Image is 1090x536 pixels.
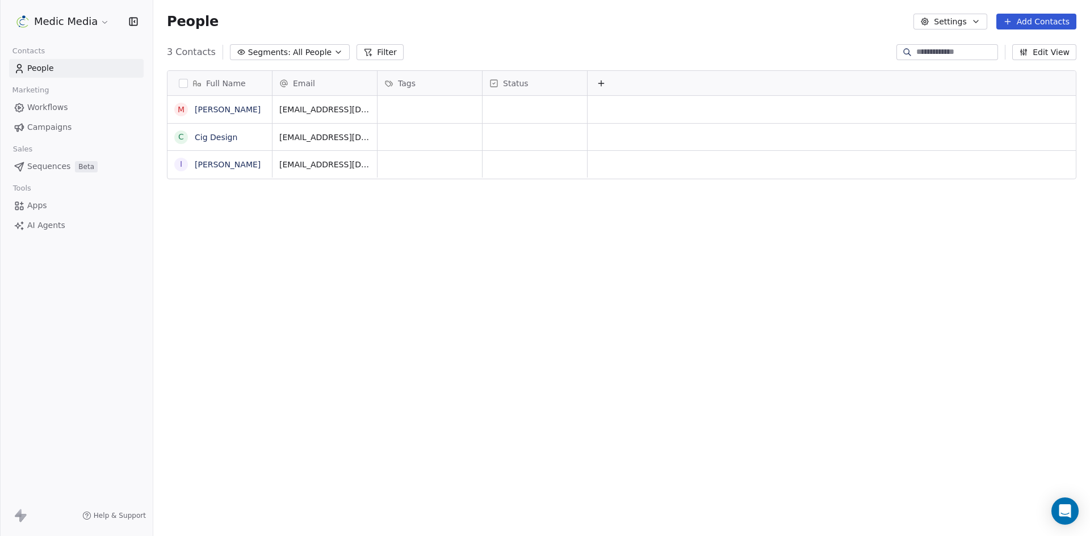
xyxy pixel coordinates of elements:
[248,47,291,58] span: Segments:
[279,132,370,143] span: [EMAIL_ADDRESS][DOMAIN_NAME]
[9,157,144,176] a: SequencesBeta
[178,131,184,143] div: C
[27,62,54,74] span: People
[167,45,216,59] span: 3 Contacts
[1051,497,1079,525] div: Open Intercom Messenger
[9,196,144,215] a: Apps
[75,161,98,172] span: Beta
[178,104,185,116] div: M
[180,158,182,170] div: I
[279,104,370,115] span: [EMAIL_ADDRESS][DOMAIN_NAME]
[195,133,237,142] a: Cig Design
[9,216,144,235] a: AI Agents
[9,98,144,117] a: Workflows
[34,14,98,29] span: Medic Media
[272,96,1077,516] div: grid
[27,220,65,231] span: AI Agents
[7,82,54,99] span: Marketing
[483,71,587,95] div: Status
[398,78,416,89] span: Tags
[82,511,146,520] a: Help & Support
[378,71,482,95] div: Tags
[9,118,144,137] a: Campaigns
[1012,44,1076,60] button: Edit View
[293,78,315,89] span: Email
[94,511,146,520] span: Help & Support
[9,59,144,78] a: People
[503,78,529,89] span: Status
[206,78,246,89] span: Full Name
[8,180,36,197] span: Tools
[272,71,377,95] div: Email
[14,12,112,31] button: Medic Media
[913,14,987,29] button: Settings
[996,14,1076,29] button: Add Contacts
[357,44,404,60] button: Filter
[27,121,72,133] span: Campaigns
[8,141,37,158] span: Sales
[279,159,370,170] span: [EMAIL_ADDRESS][DOMAIN_NAME]
[16,15,30,28] img: Logoicon.png
[293,47,332,58] span: All People
[27,161,70,172] span: Sequences
[27,200,47,212] span: Apps
[167,13,219,30] span: People
[27,102,68,113] span: Workflows
[195,160,261,169] a: [PERSON_NAME]
[195,105,261,114] a: [PERSON_NAME]
[167,96,272,516] div: grid
[7,43,50,60] span: Contacts
[167,71,272,95] div: Full Name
